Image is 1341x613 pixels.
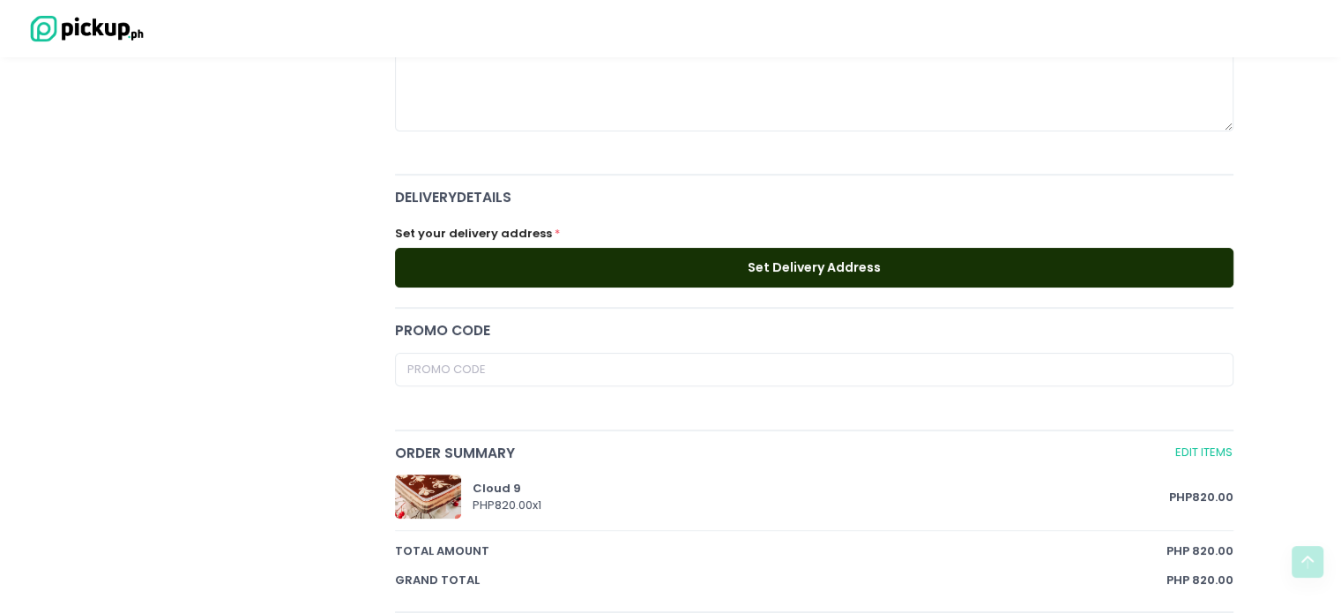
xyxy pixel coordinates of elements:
input: Promo Code [395,353,1234,386]
div: PHP 820.00 x 1 [473,497,1170,514]
span: PHP 820.00 [1166,572,1233,589]
div: Cloud 9 [473,480,1170,497]
span: Order Summary [395,443,1172,463]
span: Grand total [395,572,1167,589]
button: Set Delivery Address [395,248,1234,288]
label: Set your delivery address [395,225,552,243]
img: logo [22,13,145,44]
span: PHP 820.00 [1169,489,1233,506]
span: total amount [395,542,1167,560]
a: Edit Items [1174,443,1233,463]
span: delivery Details [395,187,1234,207]
span: PHP 820.00 [1166,542,1233,560]
div: Promo code [395,320,1234,340]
